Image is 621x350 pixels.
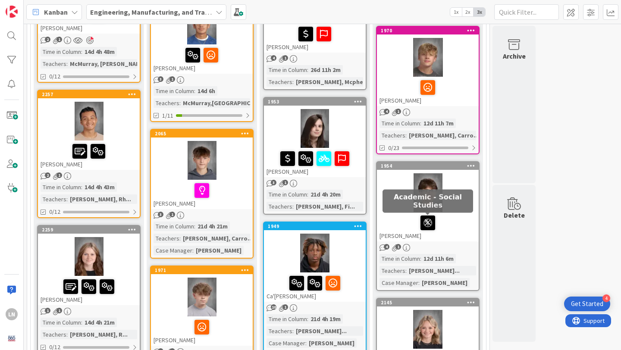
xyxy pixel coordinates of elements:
[264,272,366,302] div: Ca'[PERSON_NAME]
[179,234,181,243] span: :
[267,314,307,324] div: Time in Column
[82,318,117,327] div: 14d 4h 21m
[388,144,399,153] span: 0/23
[41,47,81,56] div: Time in Column
[395,244,401,250] span: 1
[305,338,307,348] span: :
[38,226,140,234] div: 2259
[45,308,50,313] span: 1
[379,254,420,263] div: Time in Column
[564,297,610,311] div: Open Get Started checklist, remaining modules: 4
[38,276,140,305] div: [PERSON_NAME]
[195,86,217,96] div: 14d 6h
[154,86,194,96] div: Time in Column
[308,65,343,75] div: 26d 11h 2m
[571,300,603,308] div: Get Started
[292,202,294,211] span: :
[379,278,418,287] div: Case Manager
[81,182,82,192] span: :
[307,190,308,199] span: :
[195,222,230,231] div: 21d 4h 21m
[151,130,253,137] div: 2065
[41,330,66,339] div: Teachers
[267,326,292,336] div: Teachers
[405,266,407,275] span: :
[384,109,389,114] span: 4
[151,266,253,274] div: 1971
[66,194,68,204] span: :
[384,244,389,250] span: 4
[379,131,405,140] div: Teachers
[377,27,479,106] div: 1970[PERSON_NAME]
[56,37,62,42] span: 1
[307,338,357,348] div: [PERSON_NAME]
[6,308,18,320] div: LN
[169,212,175,217] span: 1
[66,59,68,69] span: :
[181,234,255,243] div: [PERSON_NAME], Carro...
[267,338,305,348] div: Case Manager
[308,190,343,199] div: 21d 4h 20m
[56,308,62,313] span: 1
[49,72,60,81] span: 0/12
[18,1,39,12] span: Support
[68,59,160,69] div: McMurray, [PERSON_NAME], G...
[6,332,18,344] img: avatar
[38,141,140,170] div: [PERSON_NAME]
[418,278,420,287] span: :
[494,4,559,20] input: Quick Filter...
[307,314,308,324] span: :
[41,182,81,192] div: Time in Column
[308,314,343,324] div: 21d 4h 19m
[264,98,366,177] div: 1953[PERSON_NAME]
[602,294,610,302] div: 4
[264,222,366,302] div: 1949Ca'[PERSON_NAME]
[82,182,117,192] div: 14d 4h 43m
[377,162,479,170] div: 1954
[151,180,253,209] div: [PERSON_NAME]
[474,8,485,16] span: 3x
[271,180,276,185] span: 3
[38,91,140,170] div: 2257[PERSON_NAME]
[158,76,163,82] span: 3
[292,326,294,336] span: :
[151,316,253,346] div: [PERSON_NAME]
[504,210,525,220] div: Delete
[41,59,66,69] div: Teachers
[267,202,292,211] div: Teachers
[421,254,456,263] div: 12d 11h 6m
[181,98,280,108] div: McMurray,[GEOGRAPHIC_DATA], ...
[462,8,474,16] span: 2x
[192,246,194,255] span: :
[294,326,349,336] div: [PERSON_NAME]...
[90,8,243,16] b: Engineering, Manufacturing, and Transportation
[42,91,140,97] div: 2257
[282,180,288,185] span: 1
[407,131,481,140] div: [PERSON_NAME], Carro...
[405,131,407,140] span: :
[41,194,66,204] div: Teachers
[292,77,294,87] span: :
[282,304,288,310] span: 1
[38,91,140,98] div: 2257
[450,8,462,16] span: 1x
[282,55,288,61] span: 1
[194,246,244,255] div: [PERSON_NAME]
[194,222,195,231] span: :
[268,99,366,105] div: 1953
[68,330,130,339] div: [PERSON_NAME], R...
[179,98,181,108] span: :
[38,226,140,305] div: 2259[PERSON_NAME]
[154,98,179,108] div: Teachers
[45,37,50,42] span: 2
[41,318,81,327] div: Time in Column
[271,304,276,310] span: 10
[45,172,50,178] span: 2
[194,86,195,96] span: :
[151,266,253,346] div: 1971[PERSON_NAME]
[268,223,366,229] div: 1949
[267,190,307,199] div: Time in Column
[81,318,82,327] span: :
[68,194,133,204] div: [PERSON_NAME], Rh...
[151,130,253,209] div: 2065[PERSON_NAME]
